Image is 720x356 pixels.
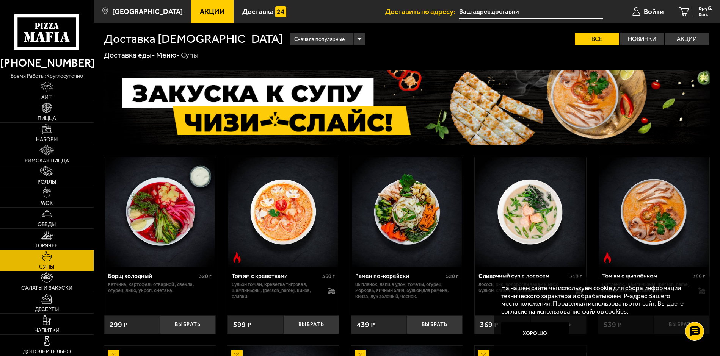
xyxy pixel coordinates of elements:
[599,157,709,267] img: Том ям с цыплёнком
[478,272,567,279] div: Сливочный суп с лососем
[25,158,69,164] span: Римская пицца
[36,243,58,248] span: Горячее
[36,137,58,142] span: Наборы
[34,328,60,333] span: Напитки
[569,273,582,279] span: 310 г
[38,222,56,227] span: Обеды
[227,157,339,267] a: Острое блюдоТом ям с креветками
[475,157,586,267] a: Сливочный суп с лососем
[104,33,283,45] h1: Доставка [DEMOGRAPHIC_DATA]
[160,315,216,334] button: Выбрать
[355,272,444,279] div: Рамен по-корейски
[105,157,215,267] img: Борщ холодный
[475,157,585,267] img: Сливочный суп с лососем
[233,321,251,329] span: 599 ₽
[108,281,211,294] p: ветчина, картофель отварной , свёкла, огурец, яйцо, укроп, сметана.
[38,180,56,185] span: Роллы
[23,349,71,354] span: Дополнительно
[21,286,72,291] span: Салаты и закуски
[575,33,619,45] label: Все
[294,32,345,47] span: Сначала популярные
[407,315,463,334] button: Выбрать
[446,273,458,279] span: 520 г
[665,33,709,45] label: Акции
[228,157,338,267] img: Том ям с креветками
[620,33,664,45] label: Новинки
[39,264,54,270] span: Супы
[644,8,664,15] span: Войти
[231,252,243,263] img: Острое блюдо
[200,8,225,15] span: Акции
[480,321,498,329] span: 369 ₽
[108,272,197,279] div: Борщ холодный
[232,281,320,299] p: бульон том ям, креветка тигровая, шампиньоны, [PERSON_NAME], кинза, сливки.
[501,322,569,345] button: Хорошо
[699,12,712,17] span: 0 шт.
[355,281,458,299] p: цыпленок, лапша удон, томаты, огурец, морковь, яичный блин, бульон для рамена, кинза, лук зеленый...
[41,95,52,100] span: Хит
[156,51,180,59] a: Меню-
[478,281,567,294] p: лосось, рис, водоросли вакамэ, мисо бульон, сливки, лук зеленый.
[352,157,462,267] img: Рамен по-корейски
[459,5,603,19] input: Ваш адрес доставки
[357,321,375,329] span: 439 ₽
[104,157,216,267] a: Борщ холодный
[351,157,463,267] a: Рамен по-корейски
[602,252,613,263] img: Острое блюдо
[501,284,698,315] p: На нашем сайте мы используем cookie для сбора информации технического характера и обрабатываем IP...
[699,6,712,11] span: 0 руб.
[283,315,339,334] button: Выбрать
[181,50,199,60] div: Супы
[602,272,691,279] div: Том ям с цыплёнком
[199,273,212,279] span: 320 г
[275,6,287,18] img: 15daf4d41897b9f0e9f617042186c801.svg
[322,273,335,279] span: 360 г
[41,201,53,206] span: WOK
[232,272,320,279] div: Том ям с креветками
[110,321,128,329] span: 299 ₽
[112,8,183,15] span: [GEOGRAPHIC_DATA]
[693,273,705,279] span: 360 г
[104,51,155,59] a: Доставка еды-
[38,116,56,121] span: Пицца
[385,8,459,15] span: Доставить по адресу:
[598,157,709,267] a: Острое блюдоТом ям с цыплёнком
[242,8,274,15] span: Доставка
[35,307,59,312] span: Десерты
